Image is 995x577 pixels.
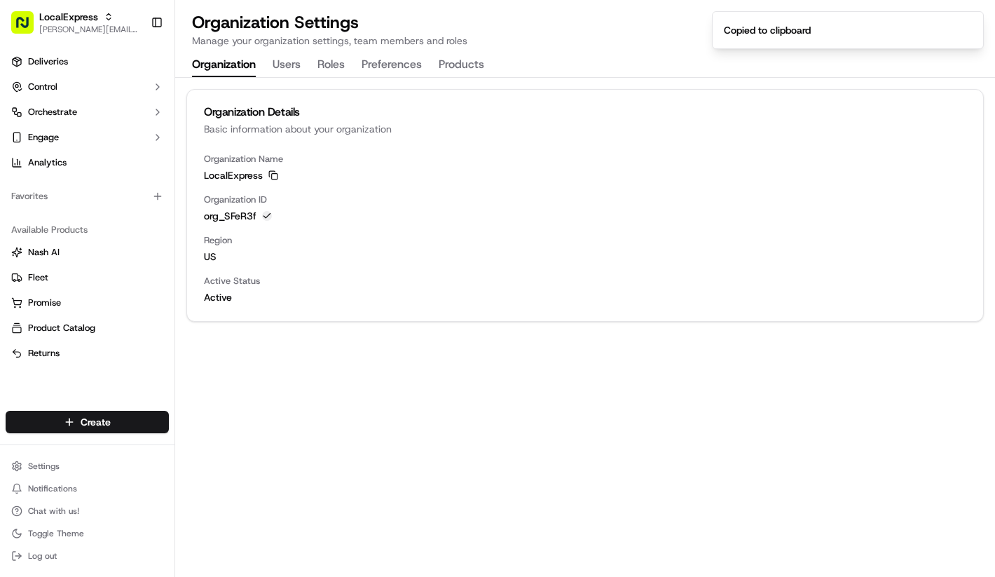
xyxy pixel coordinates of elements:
button: LocalExpress [39,10,98,24]
img: Lucas Ferreira [14,242,36,264]
span: Create [81,415,111,429]
span: [PERSON_NAME] [43,255,114,266]
span: Active [204,290,966,304]
span: • [116,255,121,266]
span: Settings [28,461,60,472]
input: Got a question? Start typing here... [36,90,252,105]
span: Fleet [28,271,48,284]
span: LocalExpress [204,168,263,182]
img: 1736555255976-a54dd68f-1ca7-489b-9aae-adbdc363a1c4 [14,134,39,159]
a: Returns [11,347,163,360]
span: [DATE] [124,217,153,229]
span: us [204,250,966,264]
h1: Organization Settings [192,11,467,34]
span: Notifications [28,483,77,494]
span: [PERSON_NAME] [43,217,114,229]
button: Toggle Theme [6,524,169,543]
a: Nash AI [11,246,163,259]
a: 📗Knowledge Base [8,308,113,333]
button: Fleet [6,266,169,289]
a: Product Catalog [11,322,163,334]
span: Organization Name [204,153,966,165]
button: Users [273,53,301,77]
a: 💻API Documentation [113,308,231,333]
button: Control [6,76,169,98]
span: Active Status [204,275,966,287]
button: Nash AI [6,241,169,264]
p: Manage your organization settings, team members and roles [192,34,467,48]
div: Past conversations [14,182,94,194]
div: Start new chat [63,134,230,148]
div: Available Products [6,219,169,241]
img: 1736555255976-a54dd68f-1ca7-489b-9aae-adbdc363a1c4 [28,218,39,229]
img: Mariam Aslam [14,204,36,226]
span: API Documentation [132,313,225,327]
button: Roles [317,53,345,77]
div: We're available if you need us! [63,148,193,159]
div: Basic information about your organization [204,122,966,136]
span: Region [204,234,966,247]
span: Analytics [28,156,67,169]
span: Nash AI [28,246,60,259]
span: Pylon [139,348,170,358]
button: Log out [6,546,169,566]
a: Fleet [11,271,163,284]
div: Favorites [6,185,169,208]
button: Product Catalog [6,317,169,339]
a: Powered byPylon [99,347,170,358]
div: 💻 [118,315,130,326]
span: Orchestrate [28,106,77,118]
p: Welcome 👋 [14,56,255,79]
a: Deliveries [6,50,169,73]
button: Preferences [362,53,422,77]
span: Engage [28,131,59,144]
div: Organization Details [204,107,966,118]
span: • [116,217,121,229]
span: Knowledge Base [28,313,107,327]
button: Returns [6,342,169,365]
span: Product Catalog [28,322,95,334]
span: Returns [28,347,60,360]
span: org_SFeR3f [204,209,256,223]
button: Create [6,411,169,433]
span: Deliveries [28,55,68,68]
button: Settings [6,456,169,476]
button: Orchestrate [6,101,169,123]
a: Promise [11,297,163,309]
span: [DATE] [124,255,153,266]
span: Toggle Theme [28,528,84,539]
button: Start new chat [238,138,255,155]
div: Copied to clipboard [724,23,811,37]
span: Control [28,81,57,93]
img: Nash [14,14,42,42]
img: 4988371391238_9404d814bf3eb2409008_72.png [29,134,55,159]
button: Chat with us! [6,501,169,521]
button: LocalExpress[PERSON_NAME][EMAIL_ADDRESS][DOMAIN_NAME] [6,6,145,39]
a: Analytics [6,151,169,174]
span: Log out [28,550,57,562]
button: [PERSON_NAME][EMAIL_ADDRESS][DOMAIN_NAME] [39,24,139,35]
span: Promise [28,297,61,309]
span: Chat with us! [28,505,79,517]
span: Organization ID [204,194,966,206]
div: 📗 [14,315,25,326]
button: Organization [192,53,256,77]
button: Notifications [6,479,169,498]
button: Promise [6,292,169,314]
button: See all [217,179,255,196]
button: Products [439,53,484,77]
button: Engage [6,126,169,149]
